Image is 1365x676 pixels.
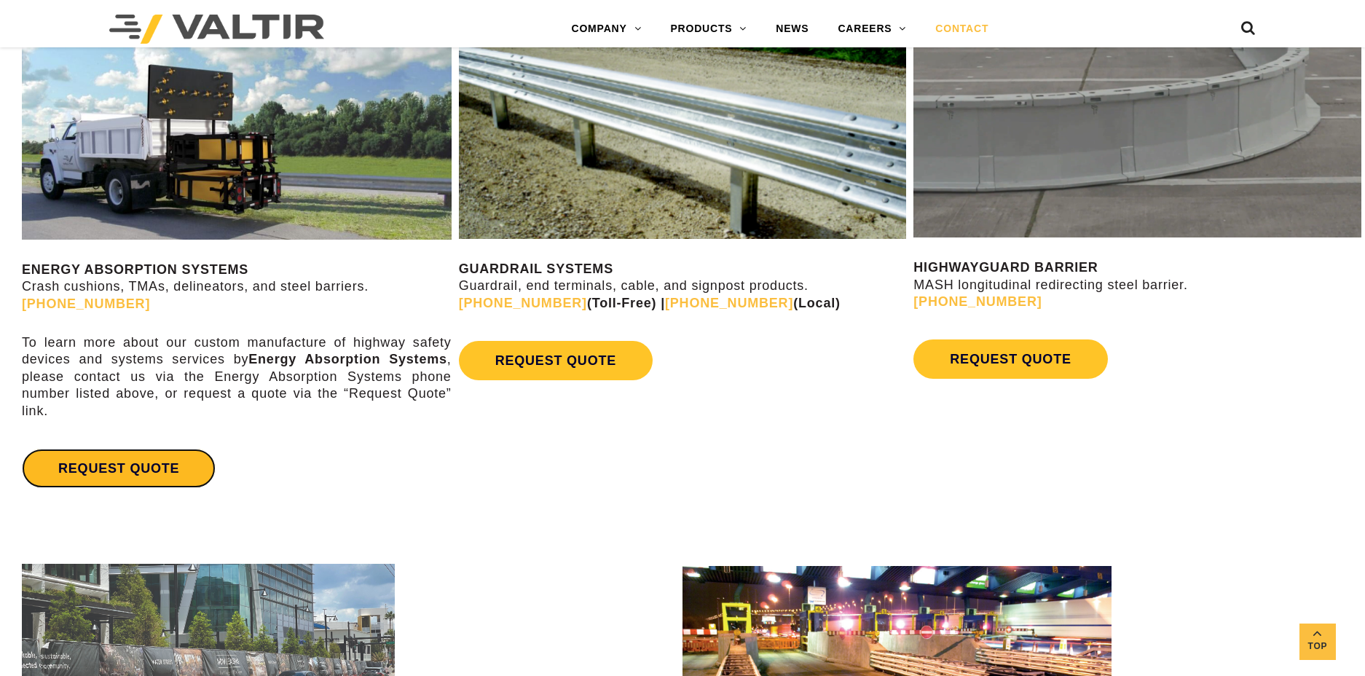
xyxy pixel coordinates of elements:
[22,334,452,420] p: To learn more about our custom manufacture of highway safety devices and systems services by , pl...
[22,14,452,240] img: SS180M Contact Us Page Image
[22,296,150,311] a: [PHONE_NUMBER]
[557,15,656,44] a: COMPANY
[921,15,1003,44] a: CONTACT
[22,449,216,488] a: REQUEST QUOTE
[761,15,823,44] a: NEWS
[1299,638,1336,655] span: Top
[109,15,324,44] img: Valtir
[823,15,921,44] a: CAREERS
[459,261,907,312] p: Guardrail, end terminals, cable, and signpost products.
[459,296,587,310] a: [PHONE_NUMBER]
[1299,624,1336,660] a: Top
[22,262,248,277] strong: ENERGY ABSORPTION SYSTEMS
[913,339,1107,379] a: REQUEST QUOTE
[459,341,653,380] a: REQUEST QUOTE
[913,14,1361,237] img: Radius-Barrier-Section-Highwayguard3
[913,259,1361,310] p: MASH longitudinal redirecting steel barrier.
[459,296,841,310] strong: (Toll-Free) | (Local)
[913,294,1042,309] a: [PHONE_NUMBER]
[248,352,447,366] strong: Energy Absorption Systems
[665,296,793,310] a: [PHONE_NUMBER]
[656,15,761,44] a: PRODUCTS
[22,262,452,313] p: Crash cushions, TMAs, delineators, and steel barriers.
[459,262,613,276] strong: GUARDRAIL SYSTEMS
[913,260,1098,275] strong: HIGHWAYGUARD BARRIER
[459,14,907,239] img: Guardrail Contact Us Page Image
